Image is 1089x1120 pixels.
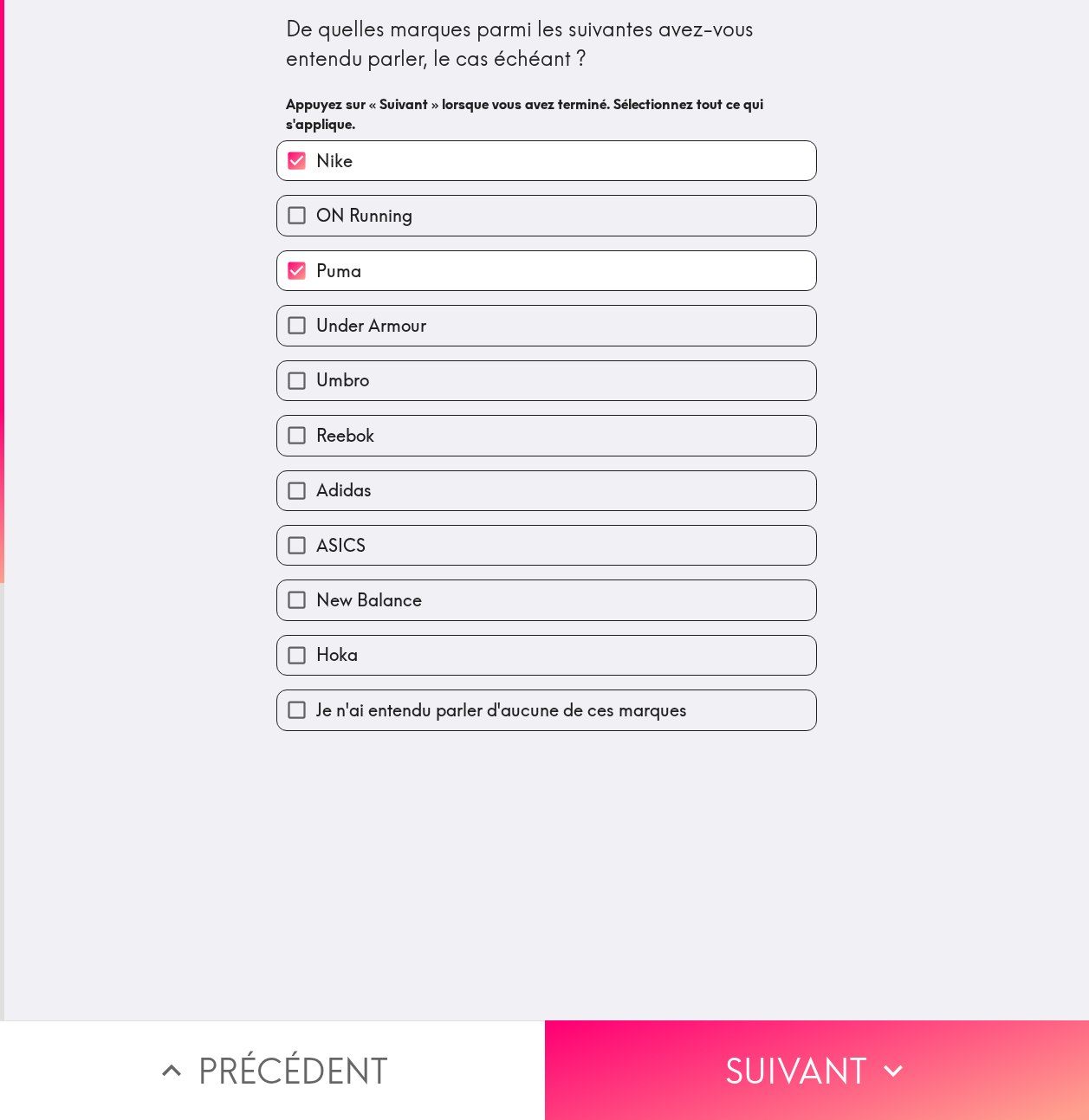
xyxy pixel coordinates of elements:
[316,478,372,502] span: Adidas
[316,204,412,228] span: ON Running
[286,15,807,73] div: De quelles marques parmi les suivantes avez-vous entendu parler, le cas échéant ?
[316,259,361,283] span: Puma
[316,588,422,612] span: New Balance
[277,471,816,510] button: Adidas
[316,314,426,338] span: Under Armour
[316,368,369,392] span: Umbro
[277,361,816,400] button: Umbro
[316,698,687,722] span: Je n'ai entendu parler d'aucune de ces marques
[316,424,374,448] span: Reebok
[277,251,816,290] button: Puma
[277,636,816,675] button: Hoka
[277,580,816,619] button: New Balance
[277,416,816,455] button: Reebok
[316,149,353,173] span: Nike
[277,690,816,729] button: Je n'ai entendu parler d'aucune de ces marques
[286,94,807,133] h6: Appuyez sur « Suivant » lorsque vous avez terminé. Sélectionnez tout ce qui s'applique.
[277,196,816,235] button: ON Running
[277,306,816,345] button: Under Armour
[277,526,816,565] button: ASICS
[316,643,358,667] span: Hoka
[316,534,366,558] span: ASICS
[277,141,816,180] button: Nike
